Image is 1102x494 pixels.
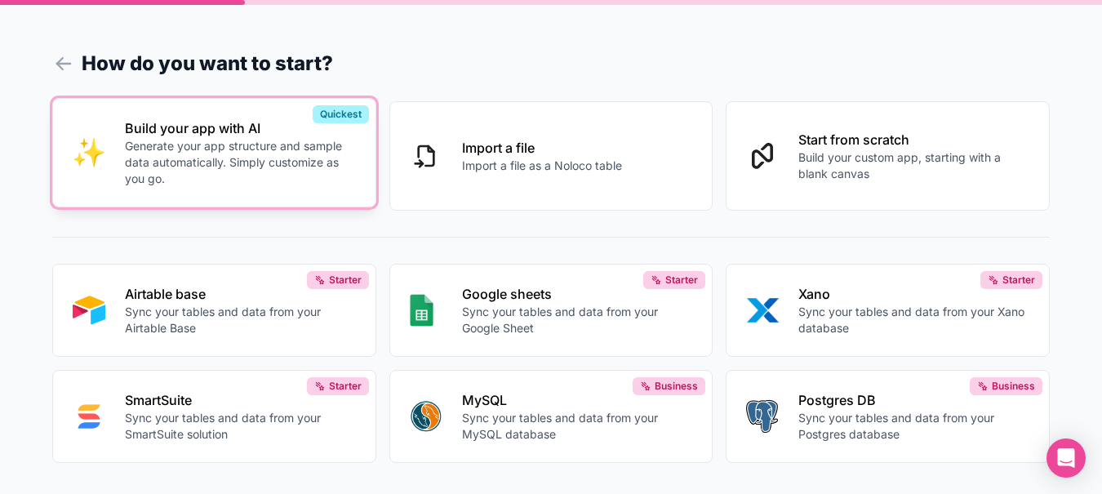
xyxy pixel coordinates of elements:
[52,49,1050,78] h1: How do you want to start?
[389,370,713,463] button: MYSQLMySQLSync your tables and data from your MySQL databaseBusiness
[726,370,1050,463] button: POSTGRESPostgres DBSync your tables and data from your Postgres databaseBusiness
[655,380,698,393] span: Business
[125,304,356,336] p: Sync your tables and data from your Airtable Base
[992,380,1035,393] span: Business
[798,304,1029,336] p: Sync your tables and data from your Xano database
[798,284,1029,304] p: Xano
[125,138,356,187] p: Generate your app structure and sample data automatically. Simply customize as you go.
[410,294,433,327] img: GOOGLE_SHEETS
[389,101,713,211] button: Import a fileImport a file as a Noloco table
[798,410,1029,443] p: Sync your tables and data from your Postgres database
[798,390,1029,410] p: Postgres DB
[73,400,105,433] img: SMART_SUITE
[52,370,376,463] button: SMART_SUITESmartSuiteSync your tables and data from your SmartSuite solutionStarter
[462,304,693,336] p: Sync your tables and data from your Google Sheet
[726,264,1050,357] button: XANOXanoSync your tables and data from your Xano databaseStarter
[125,118,356,138] p: Build your app with AI
[798,130,1029,149] p: Start from scratch
[73,136,105,169] img: INTERNAL_WITH_AI
[726,101,1050,211] button: Start from scratchBuild your custom app, starting with a blank canvas
[52,264,376,357] button: AIRTABLEAirtable baseSync your tables and data from your Airtable BaseStarter
[665,274,698,287] span: Starter
[462,284,693,304] p: Google sheets
[462,138,622,158] p: Import a file
[462,410,693,443] p: Sync your tables and data from your MySQL database
[746,400,778,433] img: POSTGRES
[52,98,376,207] button: INTERNAL_WITH_AIBuild your app with AIGenerate your app structure and sample data automatically. ...
[329,380,362,393] span: Starter
[389,264,713,357] button: GOOGLE_SHEETSGoogle sheetsSync your tables and data from your Google SheetStarter
[73,294,105,327] img: AIRTABLE
[125,390,356,410] p: SmartSuite
[1002,274,1035,287] span: Starter
[798,149,1029,182] p: Build your custom app, starting with a blank canvas
[329,274,362,287] span: Starter
[1046,438,1086,478] div: Open Intercom Messenger
[746,294,779,327] img: XANO
[125,284,356,304] p: Airtable base
[462,390,693,410] p: MySQL
[462,158,622,174] p: Import a file as a Noloco table
[410,400,442,433] img: MYSQL
[125,410,356,443] p: Sync your tables and data from your SmartSuite solution
[313,105,369,123] div: Quickest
